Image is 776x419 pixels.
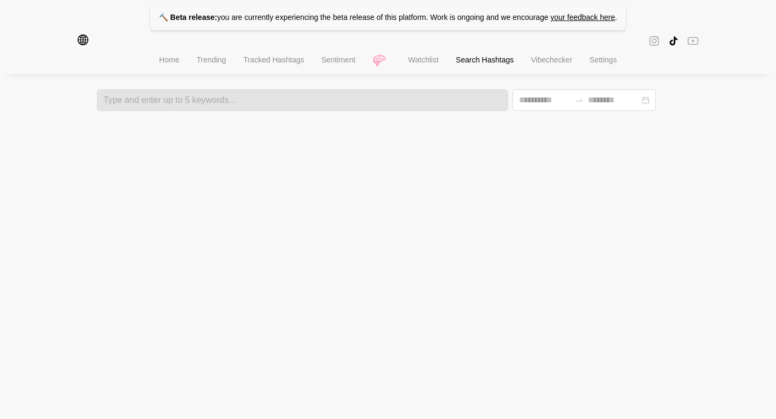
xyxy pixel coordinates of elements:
span: Vibechecker [531,55,572,64]
span: Tracked Hashtags [243,55,304,64]
span: Search Hashtags [456,55,514,64]
p: you are currently experiencing the beta release of this platform. Work is ongoing and we encourage . [150,4,626,30]
span: instagram [649,34,660,47]
span: Trending [197,55,226,64]
span: swap-right [575,96,584,104]
span: Watchlist [408,55,439,64]
span: to [575,96,584,104]
span: Sentiment [322,55,356,64]
span: Settings [590,55,617,64]
span: global [78,34,88,47]
span: Home [159,55,179,64]
a: your feedback here [550,13,615,22]
span: youtube [688,34,698,47]
strong: 🔨 Beta release: [159,13,217,22]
